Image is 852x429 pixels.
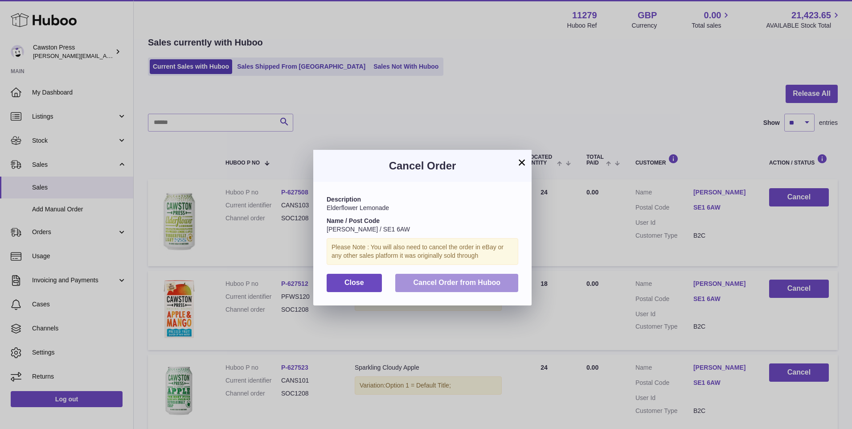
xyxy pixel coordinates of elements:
strong: Description [327,196,361,203]
div: Please Note : You will also need to cancel the order in eBay or any other sales platform it was o... [327,238,518,265]
span: Cancel Order from Huboo [413,279,500,286]
h3: Cancel Order [327,159,518,173]
button: × [516,157,527,168]
button: Close [327,274,382,292]
strong: Name / Post Code [327,217,380,224]
button: Cancel Order from Huboo [395,274,518,292]
span: Elderflower Lemonade [327,204,389,211]
span: [PERSON_NAME] / SE1 6AW [327,226,410,233]
span: Close [344,279,364,286]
